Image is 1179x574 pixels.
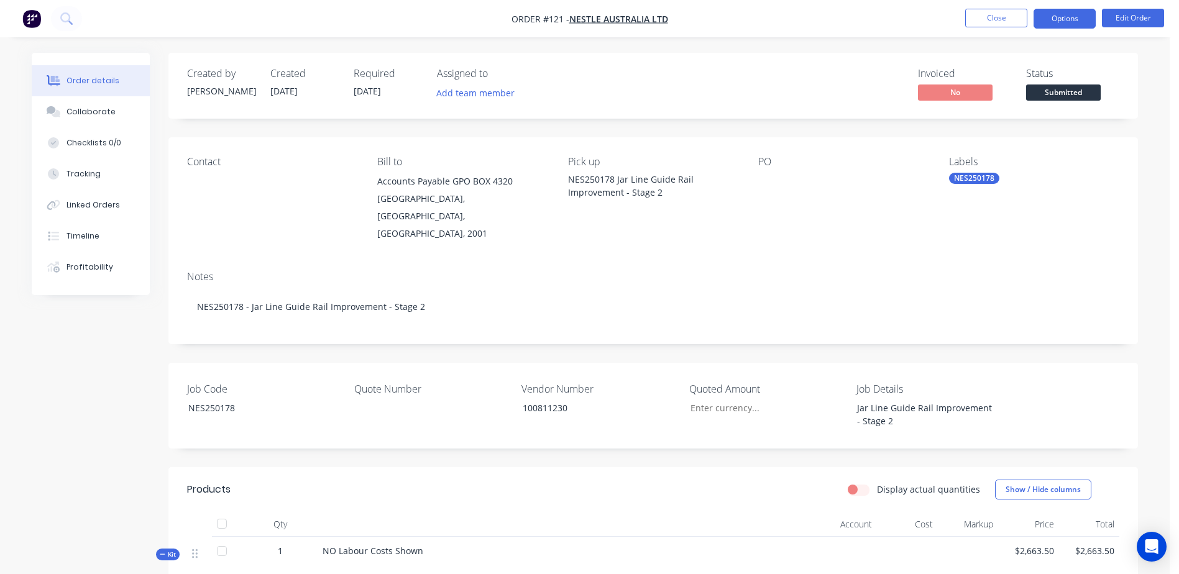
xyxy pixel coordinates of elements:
button: Add team member [437,84,521,101]
div: Qty [243,512,318,537]
div: Account [753,512,877,537]
div: Cost [877,512,938,537]
div: NES250178 [949,173,999,184]
button: Submitted [1026,84,1101,103]
div: Created by [187,68,255,80]
a: Nestle Australia Ltd [569,13,668,25]
label: Job Code [187,381,342,396]
div: 100811230 [513,399,668,417]
span: $2,663.50 [1064,544,1115,557]
div: Checklists 0/0 [67,137,121,148]
div: Invoiced [918,68,1011,80]
span: $2,663.50 [1003,544,1054,557]
input: Enter currency... [680,399,844,417]
span: Kit [160,550,176,559]
div: Status [1026,68,1119,80]
button: Show / Hide columns [995,480,1091,499]
button: Checklists 0/0 [32,127,150,158]
div: Open Intercom Messenger [1137,532,1167,562]
label: Vendor Number [521,381,677,396]
div: Bill to [377,156,548,168]
label: Quoted Amount [689,381,845,396]
button: Add team member [430,84,521,101]
div: Notes [187,271,1119,283]
button: Options [1034,9,1096,29]
span: [DATE] [270,85,298,97]
div: Required [354,68,422,80]
span: 1 [278,544,283,557]
div: Linked Orders [67,199,120,211]
button: Edit Order [1102,9,1164,27]
label: Job Details [856,381,1012,396]
button: Order details [32,65,150,96]
span: [DATE] [354,85,381,97]
div: Markup [938,512,999,537]
button: Collaborate [32,96,150,127]
span: Submitted [1026,84,1101,100]
div: Accounts Payable GPO BOX 4320[GEOGRAPHIC_DATA], [GEOGRAPHIC_DATA], [GEOGRAPHIC_DATA], 2001 [377,173,548,242]
div: Tracking [67,168,101,180]
div: Pick up [568,156,738,168]
div: NES250178 [178,399,334,417]
span: No [918,84,993,100]
div: Accounts Payable GPO BOX 4320 [377,173,548,190]
div: Timeline [67,230,99,242]
div: Total [1059,512,1120,537]
div: Profitability [67,262,113,273]
span: Order #121 - [512,13,569,25]
div: Jar Line Guide Rail Improvement - Stage 2 [847,399,1002,430]
label: Display actual quantities [877,483,980,496]
div: Collaborate [67,106,116,117]
label: Quote Number [354,381,510,396]
button: Tracking [32,158,150,189]
div: Labels [949,156,1119,168]
img: Factory [22,9,41,28]
div: Assigned to [437,68,561,80]
div: [GEOGRAPHIC_DATA], [GEOGRAPHIC_DATA], [GEOGRAPHIC_DATA], 2001 [377,190,548,242]
button: Linked Orders [32,189,150,221]
button: Profitability [32,252,150,283]
button: Timeline [32,221,150,252]
div: Order details [67,75,119,86]
div: PO [758,156,929,168]
div: Price [998,512,1059,537]
button: Close [965,9,1027,27]
div: Contact [187,156,357,168]
div: Kit [156,549,180,560]
span: NO Labour Costs Shown [323,545,423,557]
div: [PERSON_NAME] [187,84,255,98]
div: NES250178 Jar Line Guide Rail Improvement - Stage 2 [568,173,738,199]
div: Products [187,482,231,497]
div: Created [270,68,339,80]
div: NES250178 - Jar Line Guide Rail Improvement - Stage 2 [187,288,1119,326]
